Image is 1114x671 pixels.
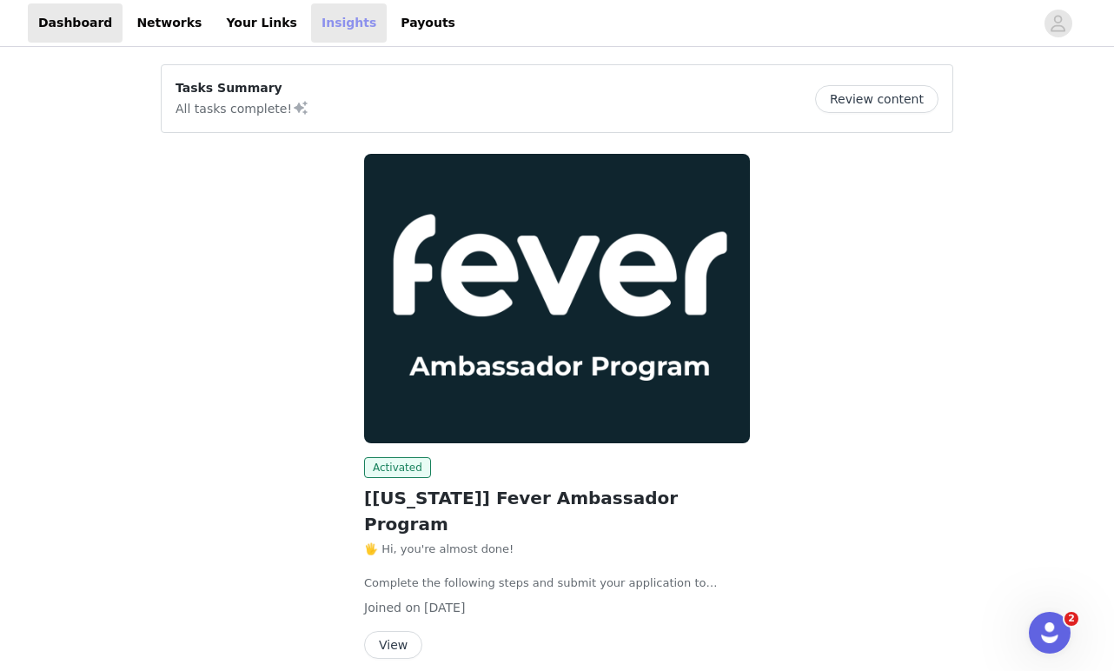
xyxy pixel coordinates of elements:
[364,457,431,478] span: Activated
[28,3,123,43] a: Dashboard
[216,3,308,43] a: Your Links
[176,97,309,118] p: All tasks complete!
[364,639,422,652] a: View
[1064,612,1078,626] span: 2
[1050,10,1066,37] div: avatar
[364,154,750,443] img: Fever Ambassadors
[176,79,309,97] p: Tasks Summary
[364,601,421,615] span: Joined on
[1029,612,1071,654] iframe: Intercom live chat
[311,3,387,43] a: Insights
[424,601,465,615] span: [DATE]
[364,575,750,592] p: Complete the following steps and submit your application to become a Fever Ambassador (3 minutes)...
[364,631,422,659] button: View
[364,485,750,537] h2: [[US_STATE]] Fever Ambassador Program
[364,541,750,558] p: 🖐️ Hi, you're almost done!
[390,3,466,43] a: Payouts
[815,85,938,113] button: Review content
[126,3,212,43] a: Networks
